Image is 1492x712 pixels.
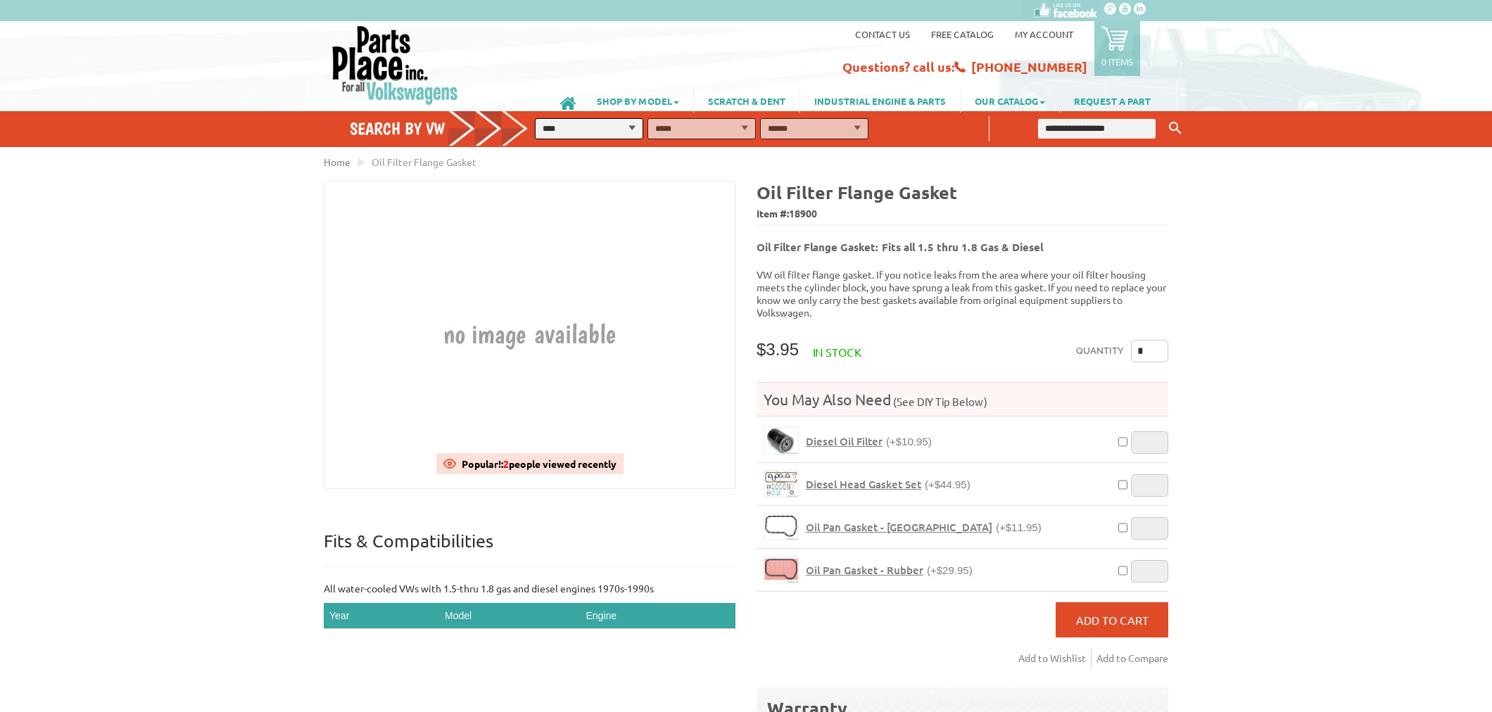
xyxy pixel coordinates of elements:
b: Oil Filter Flange Gasket [757,181,957,203]
img: Diesel Head Gasket Set [764,471,798,497]
label: Quantity [1076,340,1124,362]
button: Add to Cart [1056,602,1168,637]
a: Diesel Head Gasket Set [764,470,799,497]
span: Oil Pan Gasket - [GEOGRAPHIC_DATA] [806,520,992,534]
a: INDUSTRIAL ENGINE & PARTS [800,89,960,113]
p: All water-cooled VWs with 1.5-thru 1.8 gas and diesel engines 1970s-1990s [324,581,735,596]
a: Oil Pan Gasket - Rubber [764,556,799,583]
span: (See DIY Tip Below) [891,395,987,408]
img: Diesel Oil Filter [764,428,798,454]
th: Year [324,603,439,629]
span: (+$44.95) [925,478,971,490]
button: Keyword Search [1165,117,1186,140]
img: Oil Filter Flange Gasket [377,182,683,488]
a: Contact us [855,28,910,40]
span: (+$29.95) [927,564,973,576]
a: SCRATCH & DENT [694,89,799,113]
h4: Search by VW [350,118,543,139]
img: Parts Place Inc! [331,25,460,106]
a: Diesel Head Gasket Set(+$44.95) [806,478,971,491]
span: $3.95 [757,340,799,359]
p: Fits & Compatibilities [324,530,735,567]
a: OUR CATALOG [961,89,1059,113]
span: (+$10.95) [886,436,932,447]
a: Free Catalog [931,28,994,40]
a: SHOP BY MODEL [583,89,693,113]
a: Oil Pan Gasket - [GEOGRAPHIC_DATA](+$11.95) [806,521,1042,534]
h4: You May Also Need [757,390,1168,409]
p: VW oil filter flange gasket. If you notice leaks from the area where your oil filter housing meet... [757,268,1168,319]
a: Diesel Oil Filter [764,427,799,454]
a: Add to Compare [1096,649,1168,667]
span: Item #: [757,204,1168,224]
a: Home [324,155,350,168]
span: (+$11.95) [996,521,1042,533]
span: In stock [813,345,861,359]
span: Add to Cart [1076,613,1149,627]
span: Diesel Oil Filter [806,434,883,448]
a: My Account [1015,28,1073,40]
img: Oil Pan Gasket - Rubber [764,557,798,583]
p: 0 items [1101,56,1133,68]
span: Oil Filter Flange Gasket [372,155,476,168]
b: Oil Filter Flange Gasket: Fits all 1.5 thru 1.8 Gas & Diesel [757,240,1043,254]
a: Diesel Oil Filter(+$10.95) [806,435,932,448]
a: Oil Pan Gasket - Cork [764,513,799,540]
a: 0 items [1094,21,1140,76]
a: REQUEST A PART [1060,89,1165,113]
span: Oil Pan Gasket - Rubber [806,563,923,577]
span: Diesel Head Gasket Set [806,477,921,491]
a: Add to Wishlist [1018,649,1092,667]
img: Oil Pan Gasket - Cork [764,514,798,540]
a: Oil Pan Gasket - Rubber(+$29.95) [806,564,973,577]
span: 18900 [789,207,817,220]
